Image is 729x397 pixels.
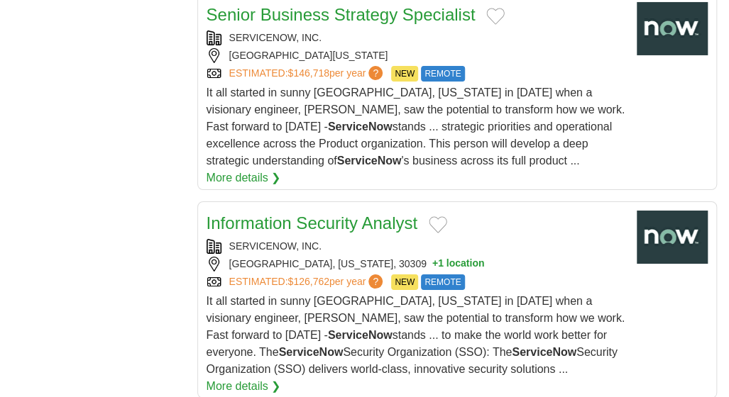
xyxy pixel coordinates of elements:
span: ? [368,66,383,80]
span: $126,762 [287,276,329,287]
a: SERVICENOW, INC. [229,240,322,252]
strong: ServiceNow [279,346,344,358]
span: REMOTE [421,66,464,82]
img: ServiceNow logo [637,211,708,264]
span: NEW [391,66,418,82]
button: +1 location [432,257,485,272]
div: [GEOGRAPHIC_DATA][US_STATE] [207,48,625,63]
button: Add to favorite jobs [429,216,447,233]
button: Add to favorite jobs [486,8,505,25]
span: ? [368,274,383,289]
span: It all started in sunny [GEOGRAPHIC_DATA], [US_STATE] in [DATE] when a visionary engineer, [PERSO... [207,295,625,375]
a: More details ❯ [207,378,281,395]
strong: ServiceNow [337,155,402,167]
strong: ServiceNow [328,329,393,341]
span: + [432,257,438,272]
strong: ServiceNow [328,121,393,133]
img: ServiceNow logo [637,2,708,55]
a: Information Security Analyst [207,213,417,233]
div: [GEOGRAPHIC_DATA], [US_STATE], 30309 [207,257,625,272]
a: ESTIMATED:$126,762per year? [229,274,386,290]
a: SERVICENOW, INC. [229,32,322,43]
a: More details ❯ [207,169,281,186]
span: It all started in sunny [GEOGRAPHIC_DATA], [US_STATE] in [DATE] when a visionary engineer, [PERSO... [207,86,625,167]
span: $146,718 [287,67,329,79]
span: REMOTE [421,274,464,290]
a: Senior Business Strategy Specialist [207,5,476,24]
span: NEW [391,274,418,290]
a: ESTIMATED:$146,718per year? [229,66,386,82]
strong: ServiceNow [512,346,576,358]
